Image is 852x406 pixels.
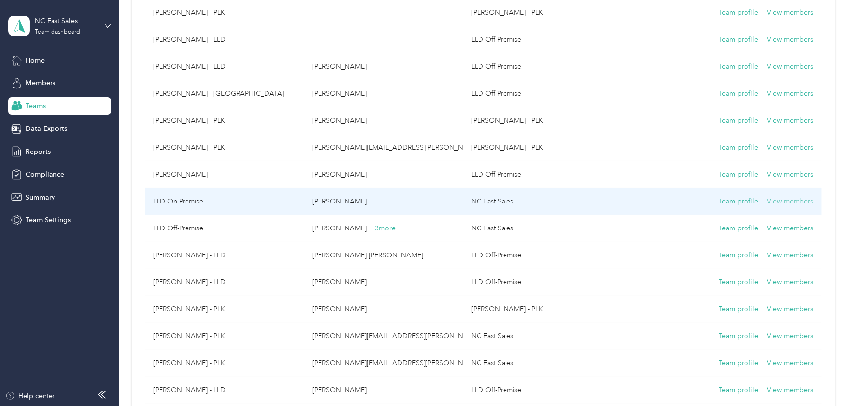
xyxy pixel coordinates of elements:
[767,250,814,261] button: View members
[719,277,758,288] button: Team profile
[767,7,814,18] button: View members
[767,358,814,369] button: View members
[767,142,814,153] button: View members
[719,7,758,18] button: Team profile
[145,161,304,188] td: Brian Scott - LUM
[304,26,463,53] td: -
[145,350,304,377] td: Laura Moseley - PLK
[145,53,304,80] td: Keith Kinlaw - LLD
[145,269,304,296] td: Justin Henderson - LLD
[719,196,758,207] button: Team profile
[145,377,304,404] td: Michael Sleavensky - LLD
[767,223,814,234] button: View members
[767,61,814,72] button: View members
[463,296,622,323] td: Dana Hart - PLK
[312,277,455,288] p: [PERSON_NAME]
[767,385,814,396] button: View members
[463,134,622,161] td: Dana Hart - PLK
[312,88,455,99] p: [PERSON_NAME]
[463,161,622,188] td: LLD Off-Premise
[463,215,622,242] td: NC East Sales
[463,80,622,107] td: LLD Off-Premise
[35,16,96,26] div: NC East Sales
[26,101,46,111] span: Teams
[719,304,758,315] button: Team profile
[767,277,814,288] button: View members
[463,323,622,350] td: NC East Sales
[371,224,396,232] span: + 3 more
[767,331,814,342] button: View members
[719,142,758,153] button: Team profile
[719,88,758,99] button: Team profile
[26,78,55,88] span: Members
[312,196,455,207] p: [PERSON_NAME]
[145,323,304,350] td: Dana Hart - PLK
[26,169,64,179] span: Compliance
[26,192,55,203] span: Summary
[312,142,455,153] p: [PERSON_NAME][EMAIL_ADDRESS][PERSON_NAME][DOMAIN_NAME]
[26,215,71,225] span: Team Settings
[5,391,55,401] button: Help center
[797,351,852,406] iframe: Everlance-gr Chat Button Frame
[312,61,455,72] p: [PERSON_NAME]
[312,223,455,234] p: [PERSON_NAME]
[145,26,304,53] td: John Savage - LLD
[145,80,304,107] td: Ron Amos - NC East
[767,304,814,315] button: View members
[312,385,455,396] p: [PERSON_NAME]
[767,88,814,99] button: View members
[767,169,814,180] button: View members
[145,296,304,323] td: Bobby Wallace - PLK
[463,269,622,296] td: LLD Off-Premise
[312,115,455,126] p: [PERSON_NAME]
[719,385,758,396] button: Team profile
[26,147,51,157] span: Reports
[719,169,758,180] button: Team profile
[35,29,80,35] div: Team dashboard
[463,107,622,134] td: Dana Hart - PLK
[312,250,455,261] p: [PERSON_NAME] [PERSON_NAME]
[145,242,304,269] td: Donald Gruentzel - LLD
[145,215,304,242] td: LLD Off-Premise
[312,8,314,17] span: -
[463,350,622,377] td: NC East Sales
[767,34,814,45] button: View members
[719,34,758,45] button: Team profile
[312,35,314,44] span: -
[719,223,758,234] button: Team profile
[145,107,304,134] td: Fred Hicks - PLK
[463,26,622,53] td: LLD Off-Premise
[312,358,455,369] p: [PERSON_NAME][EMAIL_ADDRESS][PERSON_NAME][DOMAIN_NAME]
[767,115,814,126] button: View members
[145,188,304,215] td: LLD On-Premise
[719,331,758,342] button: Team profile
[312,169,455,180] p: [PERSON_NAME]
[145,134,304,161] td: Brian Sasser - PLK
[719,115,758,126] button: Team profile
[463,242,622,269] td: LLD Off-Premise
[719,61,758,72] button: Team profile
[463,377,622,404] td: LLD Off-Premise
[312,331,455,342] p: [PERSON_NAME][EMAIL_ADDRESS][PERSON_NAME][DOMAIN_NAME]
[719,250,758,261] button: Team profile
[463,188,622,215] td: NC East Sales
[767,196,814,207] button: View members
[26,124,67,134] span: Data Exports
[312,304,455,315] p: [PERSON_NAME]
[719,358,758,369] button: Team profile
[463,53,622,80] td: LLD Off-Premise
[26,55,45,66] span: Home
